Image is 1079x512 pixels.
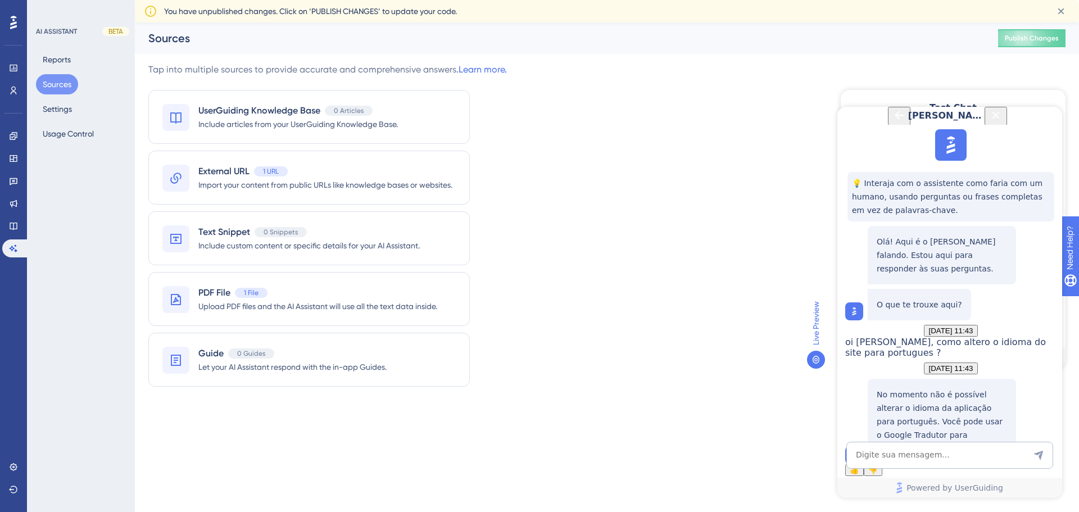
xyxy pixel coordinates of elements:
[198,225,250,239] span: Text Snippet
[198,347,224,360] span: Guide
[334,106,364,115] span: 0 Articles
[164,4,457,18] span: You have unpublished changes. Click on ‘PUBLISH CHANGES’ to update your code.
[1005,34,1059,43] span: Publish Changes
[244,288,259,297] span: 1 File
[459,64,507,75] a: Learn more.
[148,63,507,76] div: Tap into multiple sources to provide accurate and comprehensive answers.
[198,360,387,374] span: Let your AI Assistant respond with the in-app Guides.
[198,165,250,178] span: External URL
[26,3,70,16] span: Need Help?
[998,29,1066,47] button: Publish Changes
[198,104,320,117] span: UserGuiding Knowledge Base
[809,301,823,345] span: Live Preview
[263,167,279,176] span: 1 URL
[841,90,1066,369] iframe: UserGuiding AI Assistant
[237,349,265,358] span: 0 Guides
[198,286,230,300] span: PDF File
[198,117,398,131] span: Include articles from your UserGuiding Knowledge Base.
[148,30,970,46] div: Sources
[198,300,437,313] span: Upload PDF files and the AI Assistant will use all the text data inside.
[198,239,420,252] span: Include custom content or specific details for your AI Assistant.
[837,107,1062,498] iframe: UserGuiding AI Assistant
[198,178,452,192] span: Import your content from public URLs like knowledge bases or websites.
[264,228,298,237] span: 0 Snippets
